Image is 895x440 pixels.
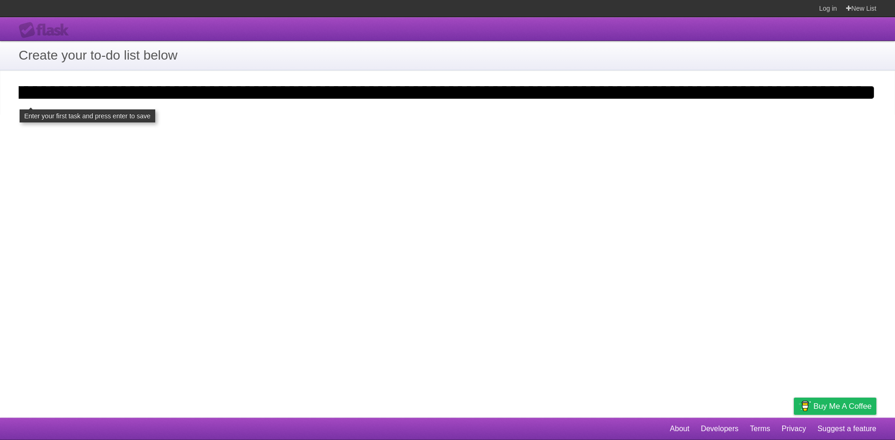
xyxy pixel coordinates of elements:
[701,420,738,438] a: Developers
[799,398,811,414] img: Buy me a coffee
[19,22,75,39] div: Flask
[818,420,876,438] a: Suggest a feature
[670,420,689,438] a: About
[813,398,872,414] span: Buy me a coffee
[782,420,806,438] a: Privacy
[750,420,771,438] a: Terms
[19,46,876,65] h1: Create your to-do list below
[794,398,876,415] a: Buy me a coffee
